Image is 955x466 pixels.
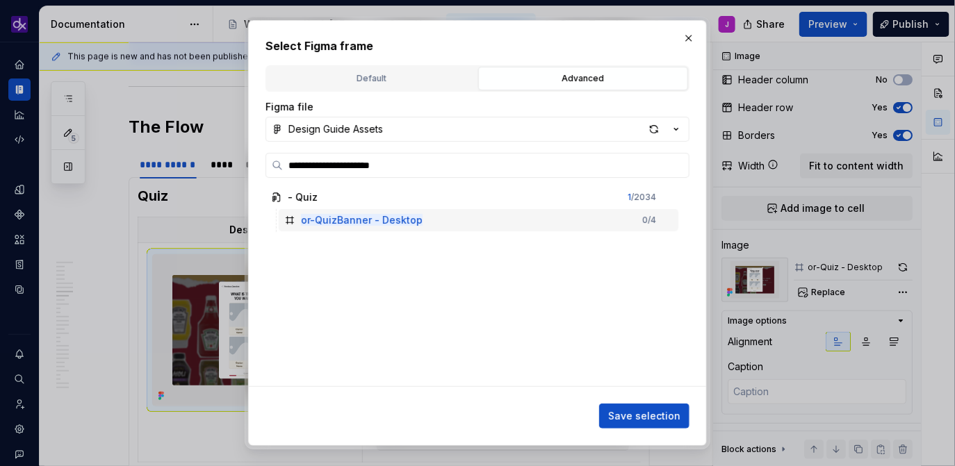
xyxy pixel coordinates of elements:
[288,190,318,204] div: - Quiz
[483,72,683,85] div: Advanced
[642,215,656,226] div: 0 / 4
[628,192,656,203] div: / 2034
[266,38,689,54] h2: Select Figma frame
[266,100,313,114] label: Figma file
[272,72,472,85] div: Default
[301,214,423,226] mark: or-QuizBanner - Desktop
[599,403,689,428] button: Save selection
[628,192,631,202] span: 1
[288,122,383,136] div: Design Guide Assets
[608,409,680,423] span: Save selection
[266,117,689,142] button: Design Guide Assets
